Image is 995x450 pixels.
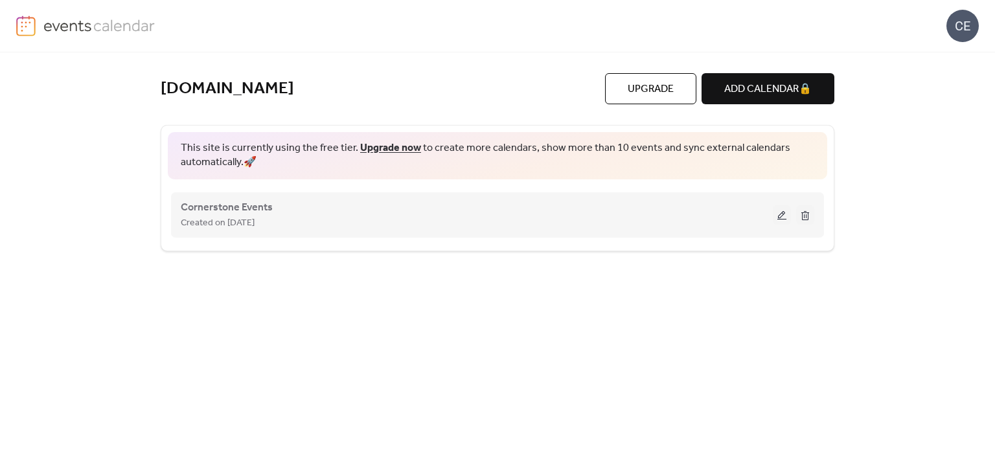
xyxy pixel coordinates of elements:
[605,73,696,104] button: Upgrade
[181,216,255,231] span: Created on [DATE]
[181,204,273,211] a: Cornerstone Events
[181,141,814,170] span: This site is currently using the free tier. to create more calendars, show more than 10 events an...
[628,82,674,97] span: Upgrade
[161,78,294,100] a: [DOMAIN_NAME]
[946,10,979,42] div: CE
[181,200,273,216] span: Cornerstone Events
[360,138,421,158] a: Upgrade now
[16,16,36,36] img: logo
[43,16,155,35] img: logo-type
